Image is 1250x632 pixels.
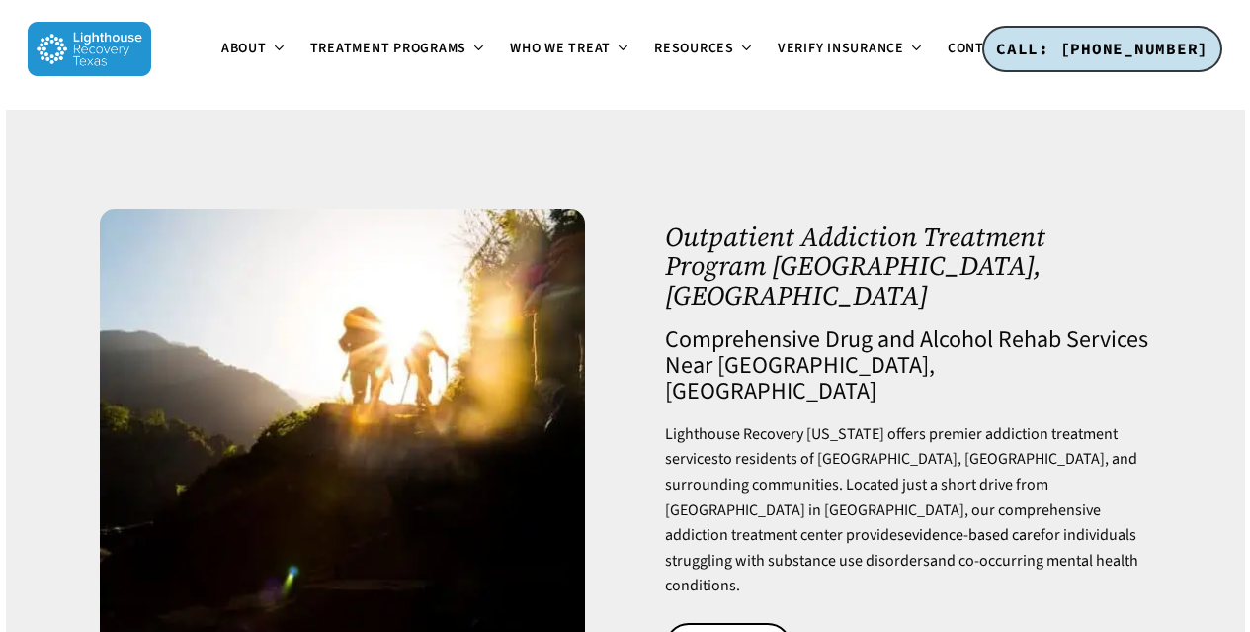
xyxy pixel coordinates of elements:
a: Treatment Programs [298,42,499,57]
span: Who We Treat [510,39,611,58]
span: substance use disorders [768,550,930,572]
img: Lighthouse Recovery Texas [28,22,151,76]
a: evidence-based care [904,524,1041,546]
span: About [221,39,267,58]
h1: Outpatient Addiction Treatment Program [GEOGRAPHIC_DATA], [GEOGRAPHIC_DATA] [665,223,1150,311]
span: Resources [654,39,734,58]
span: for individuals struggling with [665,524,1136,572]
a: Resources [642,42,766,57]
span: Treatment Programs [310,39,467,58]
span: to residents of [GEOGRAPHIC_DATA], [GEOGRAPHIC_DATA], and surrounding communities. Located just a... [665,448,1137,546]
span: CALL: [PHONE_NUMBER] [996,39,1208,58]
a: CALL: [PHONE_NUMBER] [982,26,1222,73]
a: Verify Insurance [766,42,936,57]
h4: Comprehensive Drug and Alcohol Rehab Services Near [GEOGRAPHIC_DATA], [GEOGRAPHIC_DATA] [665,327,1150,405]
span: Contact [948,39,1009,58]
a: About [209,42,298,57]
a: Contact [936,42,1041,57]
a: Who We Treat [498,42,642,57]
span: Lighthouse Recovery [US_STATE] offers premier [665,423,982,445]
span: Verify Insurance [778,39,904,58]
